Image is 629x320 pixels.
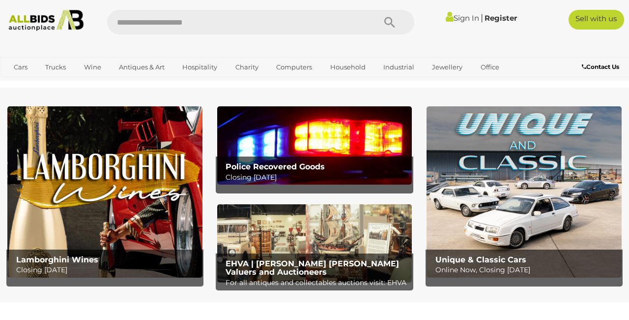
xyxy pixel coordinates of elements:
b: Contact Us [582,63,619,70]
button: Search [365,10,414,34]
a: Sports [7,75,40,92]
img: Police Recovered Goods [217,106,412,185]
p: For all antiques and collectables auctions visit: EHVA [226,277,408,289]
img: EHVA | Evans Hastings Valuers and Auctioneers [217,204,412,283]
span: | [481,12,483,23]
a: Register [485,13,517,23]
a: [GEOGRAPHIC_DATA] [45,75,128,92]
b: Police Recovered Goods [226,162,325,171]
img: Unique & Classic Cars [427,106,622,277]
a: Computers [270,59,318,75]
b: Lamborghini Wines [16,255,98,264]
a: Police Recovered Goods Police Recovered Goods Closing [DATE] [217,106,412,185]
p: Closing [DATE] [226,171,408,184]
img: Allbids.com.au [4,10,87,31]
img: Lamborghini Wines [7,106,202,277]
a: Hospitality [176,59,224,75]
a: Lamborghini Wines Lamborghini Wines Closing [DATE] [7,106,202,277]
a: Office [474,59,506,75]
a: Jewellery [426,59,469,75]
a: Contact Us [582,62,622,72]
a: EHVA | Evans Hastings Valuers and Auctioneers EHVA | [PERSON_NAME] [PERSON_NAME] Valuers and Auct... [217,204,412,283]
a: Sell with us [569,10,624,30]
p: Closing [DATE] [16,264,199,276]
a: Household [324,59,372,75]
a: Sign In [446,13,479,23]
p: Online Now, Closing [DATE] [435,264,618,276]
a: Trucks [39,59,72,75]
a: Unique & Classic Cars Unique & Classic Cars Online Now, Closing [DATE] [427,106,622,277]
a: Cars [7,59,34,75]
a: Antiques & Art [113,59,171,75]
b: EHVA | [PERSON_NAME] [PERSON_NAME] Valuers and Auctioneers [226,259,399,277]
a: Industrial [377,59,421,75]
a: Wine [78,59,108,75]
b: Unique & Classic Cars [435,255,526,264]
a: Charity [229,59,265,75]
